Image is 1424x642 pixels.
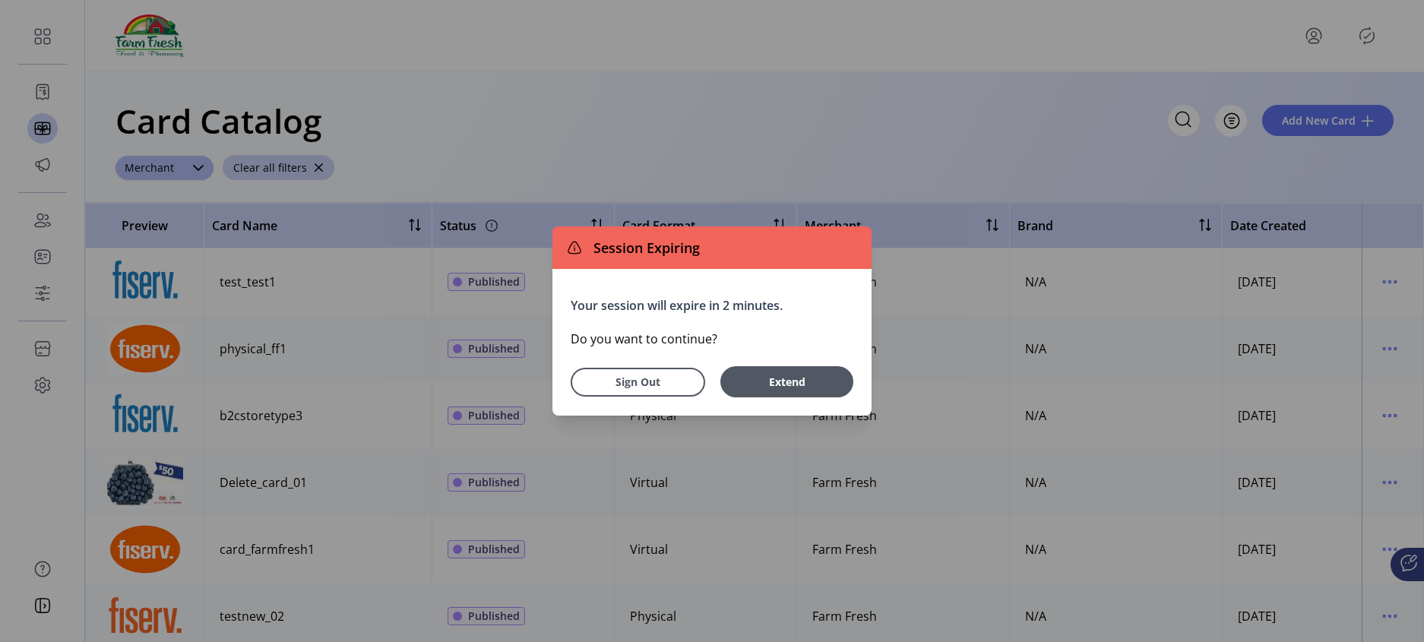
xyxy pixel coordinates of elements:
[587,238,700,258] span: Session Expiring
[720,366,853,397] button: Extend
[571,330,853,348] p: Do you want to continue?
[571,296,853,315] p: Your session will expire in 2 minutes.
[590,374,685,390] span: Sign Out
[728,374,846,390] span: Extend
[571,368,705,397] button: Sign Out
